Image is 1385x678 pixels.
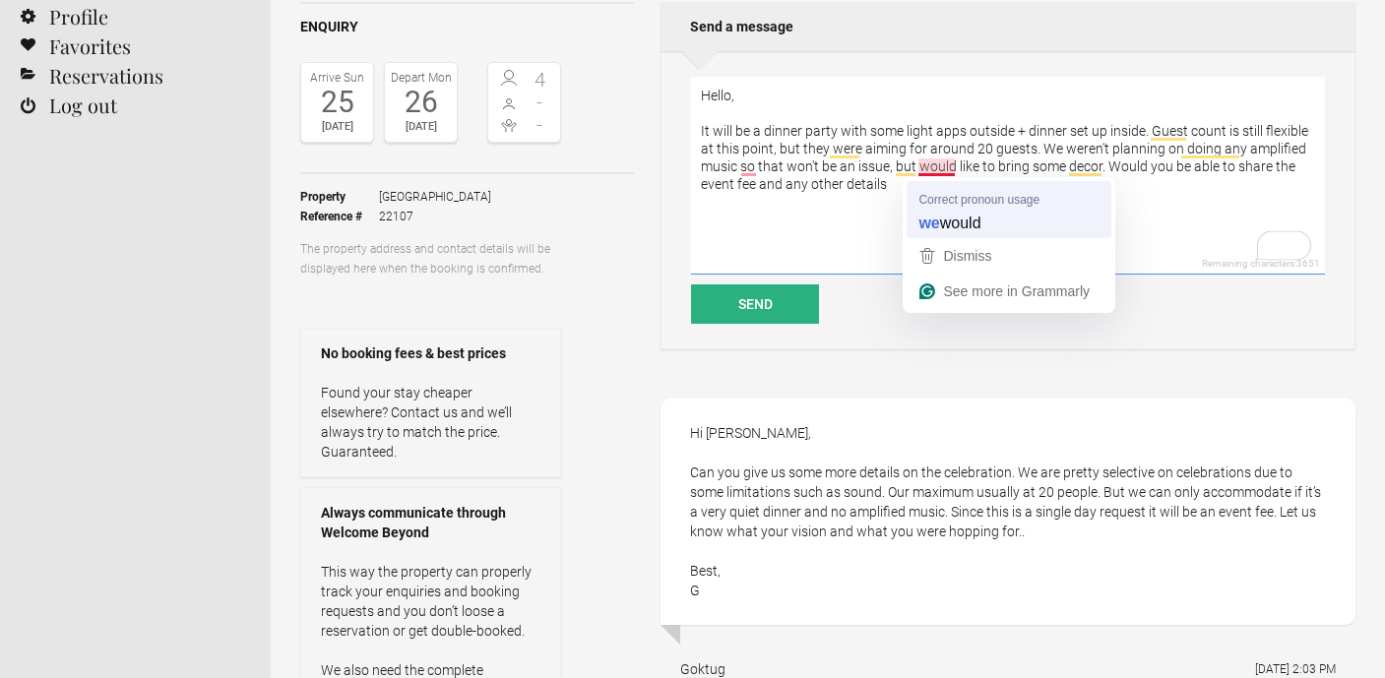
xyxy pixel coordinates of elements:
p: Found your stay cheaper elsewhere? Contact us and we’ll always try to match the price. Guaranteed. [321,383,540,462]
div: Depart Mon [390,68,452,88]
div: [DATE] [306,117,368,137]
strong: Reference # [300,207,379,226]
strong: No booking fees & best prices [321,343,540,363]
div: Hi [PERSON_NAME], Can you give us some more details on the celebration. We are pretty selective o... [661,399,1355,625]
h2: Send a message [661,2,1355,51]
span: 4 [525,70,556,90]
textarea: To enrich screen reader interactions, please activate Accessibility in Grammarly extension settings [691,77,1325,275]
div: 26 [390,88,452,117]
span: [GEOGRAPHIC_DATA] [379,187,491,207]
div: [DATE] [390,117,452,137]
span: 22107 [379,207,491,226]
strong: Always communicate through Welcome Beyond [321,503,540,542]
span: - [525,92,556,112]
div: Arrive Sun [306,68,368,88]
p: The property address and contact details will be displayed here when the booking is confirmed. [300,239,561,278]
flynt-date-display: [DATE] 2:03 PM [1255,662,1336,676]
strong: Property [300,187,379,207]
h2: Enquiry [300,17,634,37]
span: - [525,115,556,135]
button: Send [691,284,819,324]
div: 25 [306,88,368,117]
